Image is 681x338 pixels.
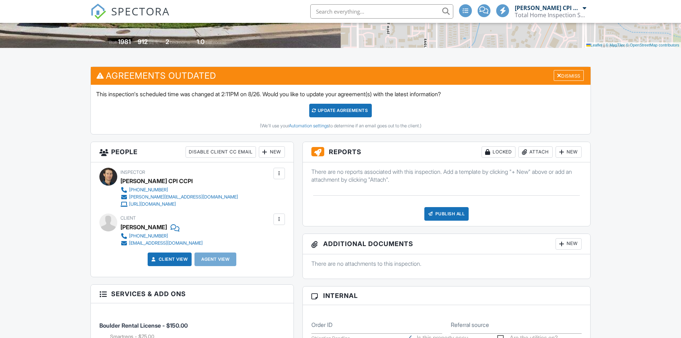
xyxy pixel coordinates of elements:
[259,146,285,158] div: New
[310,4,453,19] input: Search everything...
[91,285,293,303] h3: Services & Add ons
[606,43,625,47] a: © MapTiler
[138,38,148,45] div: 912
[311,260,582,268] p: There are no attachments to this inspection.
[186,146,256,158] div: Disable Client CC Email
[554,70,584,81] div: Dismiss
[120,186,238,194] a: [PHONE_NUMBER]
[206,40,226,45] span: bathrooms
[309,104,372,117] div: Update Agreements
[626,43,679,47] a: © OpenStreetMap contributors
[515,11,586,19] div: Total Home Inspection Services LLC
[90,4,106,19] img: The Best Home Inspection Software - Spectora
[99,322,188,329] span: Boulder Rental License - $150.00
[129,240,203,246] div: [EMAIL_ADDRESS][DOMAIN_NAME]
[96,123,585,129] div: (We'll use your to determine if an email goes out to the client.)
[518,146,553,158] div: Attach
[303,234,591,254] h3: Additional Documents
[91,67,591,84] h3: Agreements Outdated
[482,146,515,158] div: Locked
[91,142,293,162] h3: People
[90,10,170,25] a: SPECTORA
[120,232,203,240] a: [PHONE_NUMBER]
[129,201,176,207] div: [URL][DOMAIN_NAME]
[109,40,117,45] span: Built
[451,321,489,329] label: Referral source
[129,233,168,239] div: [PHONE_NUMBER]
[556,146,582,158] div: New
[289,123,329,128] a: Automation settings
[166,38,169,45] div: 2
[118,38,131,45] div: 1981
[586,43,602,47] a: Leaflet
[120,194,238,201] a: [PERSON_NAME][EMAIL_ADDRESS][DOMAIN_NAME]
[120,222,167,232] div: [PERSON_NAME]
[603,43,604,47] span: |
[515,4,581,11] div: [PERSON_NAME] CPI CCPI
[120,176,193,186] div: [PERSON_NAME] CPI CCPI
[120,240,203,247] a: [EMAIL_ADDRESS][DOMAIN_NAME]
[129,194,238,200] div: [PERSON_NAME][EMAIL_ADDRESS][DOMAIN_NAME]
[120,215,136,221] span: Client
[150,256,188,263] a: Client View
[120,170,145,175] span: Inspector
[129,187,168,193] div: [PHONE_NUMBER]
[197,38,204,45] div: 1.0
[311,321,332,329] label: Order ID
[91,85,591,134] div: This inspection's scheduled time was changed at 2:11PM on 8/26. Would you like to update your agr...
[424,207,469,221] div: Publish All
[303,286,591,305] h3: Internal
[170,40,190,45] span: bedrooms
[556,238,582,250] div: New
[120,201,238,208] a: [URL][DOMAIN_NAME]
[311,168,582,184] p: There are no reports associated with this inspection. Add a template by clicking "+ New" above or...
[303,142,591,162] h3: Reports
[111,4,170,19] span: SPECTORA
[149,40,159,45] span: sq. ft.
